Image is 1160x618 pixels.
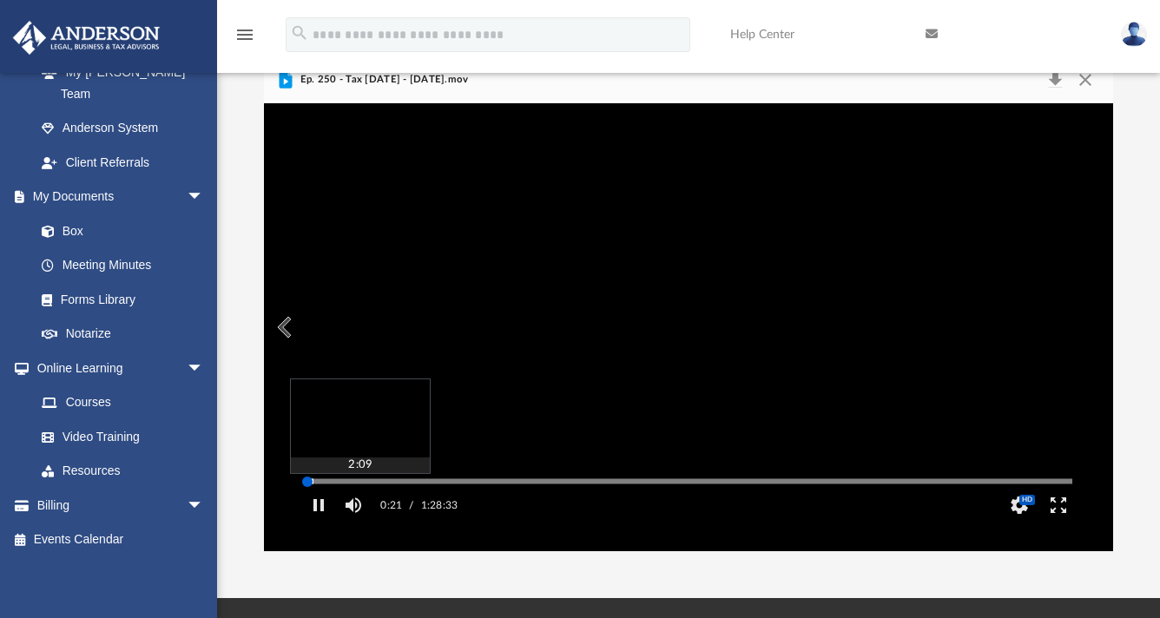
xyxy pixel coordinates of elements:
[8,21,165,55] img: Anderson Advisors Platinum Portal
[1039,488,1078,523] button: Enter fullscreen
[380,488,402,523] label: 0:21
[1121,22,1147,47] img: User Pic
[1000,488,1039,523] button: Settings
[12,351,221,385] a: Online Learningarrow_drop_down
[1039,68,1071,92] button: Download
[24,454,221,489] a: Resources
[187,180,221,215] span: arrow_drop_down
[234,33,255,45] a: menu
[338,488,369,523] button: Mute
[290,474,1086,488] div: Media Slider
[24,56,213,111] a: My [PERSON_NAME] Team
[291,457,430,473] div: 2:09
[24,385,221,420] a: Courses
[421,488,458,523] label: 1:28:33
[24,111,221,146] a: Anderson System
[299,488,338,523] button: Pause
[24,248,221,283] a: Meeting Minutes
[296,72,468,88] span: Ep. 250 - Tax [DATE] - [DATE].mov
[24,282,213,317] a: Forms Library
[264,103,1112,551] div: File preview
[264,303,302,352] button: Previous File
[264,57,1112,551] div: Preview
[24,214,213,248] a: Box
[12,523,230,557] a: Events Calendar
[24,317,221,352] a: Notarize
[234,24,255,45] i: menu
[12,488,230,523] a: Billingarrow_drop_down
[187,351,221,386] span: arrow_drop_down
[1019,495,1036,505] span: HD
[24,145,221,180] a: Client Referrals
[1070,68,1101,92] button: Close
[24,419,213,454] a: Video Training
[409,488,413,523] span: /
[12,180,221,214] a: My Documentsarrow_drop_down
[290,23,309,43] i: search
[187,488,221,523] span: arrow_drop_down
